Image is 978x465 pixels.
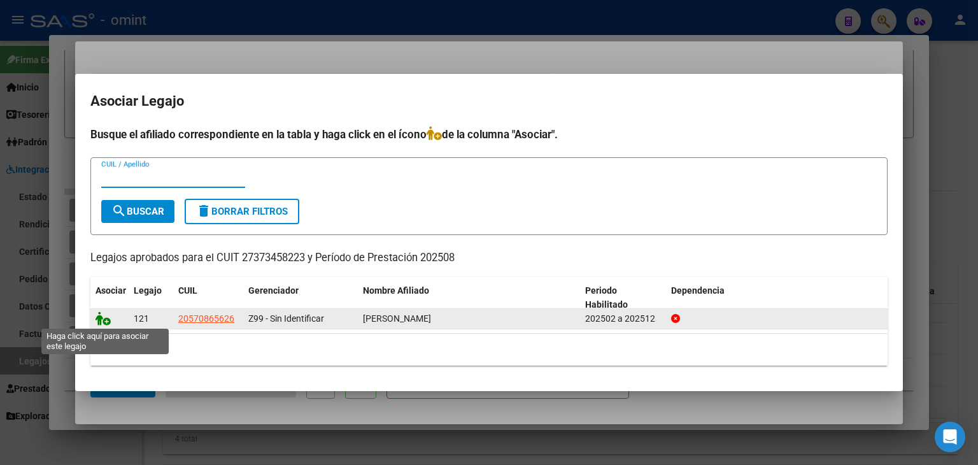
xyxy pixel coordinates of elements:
[196,206,288,217] span: Borrar Filtros
[248,313,324,324] span: Z99 - Sin Identificar
[248,285,299,296] span: Gerenciador
[666,277,888,319] datatable-header-cell: Dependencia
[90,277,129,319] datatable-header-cell: Asociar
[363,285,429,296] span: Nombre Afiliado
[111,206,164,217] span: Buscar
[935,422,965,452] div: Open Intercom Messenger
[134,313,149,324] span: 121
[134,285,162,296] span: Legajo
[363,313,431,324] span: SEOANE BENJAMIN
[585,285,628,310] span: Periodo Habilitado
[96,285,126,296] span: Asociar
[178,313,234,324] span: 20570865626
[178,285,197,296] span: CUIL
[185,199,299,224] button: Borrar Filtros
[358,277,580,319] datatable-header-cell: Nombre Afiliado
[585,311,661,326] div: 202502 a 202512
[129,277,173,319] datatable-header-cell: Legajo
[101,200,174,223] button: Buscar
[90,126,888,143] h4: Busque el afiliado correspondiente en la tabla y haga click en el ícono de la columna "Asociar".
[196,203,211,218] mat-icon: delete
[243,277,358,319] datatable-header-cell: Gerenciador
[111,203,127,218] mat-icon: search
[90,334,888,366] div: 1 registros
[580,277,666,319] datatable-header-cell: Periodo Habilitado
[90,89,888,113] h2: Asociar Legajo
[173,277,243,319] datatable-header-cell: CUIL
[90,250,888,266] p: Legajos aprobados para el CUIT 27373458223 y Período de Prestación 202508
[671,285,725,296] span: Dependencia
